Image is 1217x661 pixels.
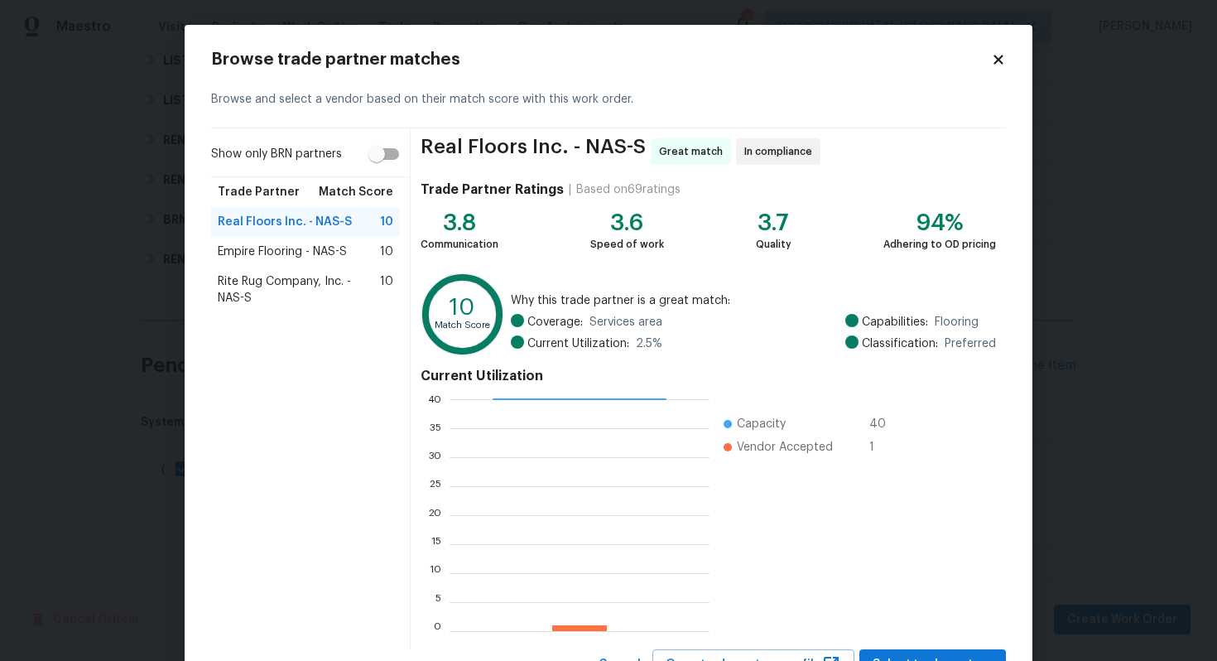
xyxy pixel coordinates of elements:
span: Why this trade partner is a great match: [511,292,996,309]
span: Rite Rug Company, Inc. - NAS-S [218,273,380,306]
span: Current Utilization: [527,335,629,352]
div: Speed of work [590,236,664,253]
span: In compliance [744,143,819,160]
span: Real Floors Inc. - NAS-S [218,214,352,230]
span: Real Floors Inc. - NAS-S [421,138,646,165]
text: 5 [435,597,441,607]
span: Vendor Accepted [737,439,833,456]
div: 3.8 [421,215,498,231]
span: 2.5 % [636,335,662,352]
span: 40 [869,416,896,432]
h4: Current Utilization [421,368,996,384]
span: Capacity [737,416,786,432]
span: Show only BRN partners [211,146,342,163]
div: 3.7 [756,215,791,231]
text: 35 [430,423,441,433]
h4: Trade Partner Ratings [421,181,564,198]
span: 10 [380,244,393,260]
span: Services area [589,314,662,330]
span: 10 [380,273,393,306]
div: 94% [883,215,996,231]
h2: Browse trade partner matches [211,51,991,68]
span: Great match [659,143,729,160]
span: Empire Flooring - NAS-S [218,244,347,260]
text: 40 [427,394,441,404]
text: 20 [428,510,441,520]
div: Browse and select a vendor based on their match score with this work order. [211,71,1006,128]
div: Based on 69 ratings [576,181,681,198]
div: | [564,181,576,198]
span: Capabilities: [862,314,928,330]
span: Coverage: [527,314,583,330]
div: Quality [756,236,791,253]
div: 3.6 [590,215,664,231]
span: Match Score [319,184,393,200]
text: 30 [428,452,441,462]
text: 0 [434,626,441,636]
span: Flooring [935,314,979,330]
div: Communication [421,236,498,253]
text: 25 [430,481,441,491]
span: Trade Partner [218,184,300,200]
span: 10 [380,214,393,230]
div: Adhering to OD pricing [883,236,996,253]
span: Preferred [945,335,996,352]
text: 15 [431,539,441,549]
span: Classification: [862,335,938,352]
text: 10 [450,296,475,319]
text: Match Score [435,321,490,330]
text: 10 [430,568,441,578]
span: 1 [869,439,896,456]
